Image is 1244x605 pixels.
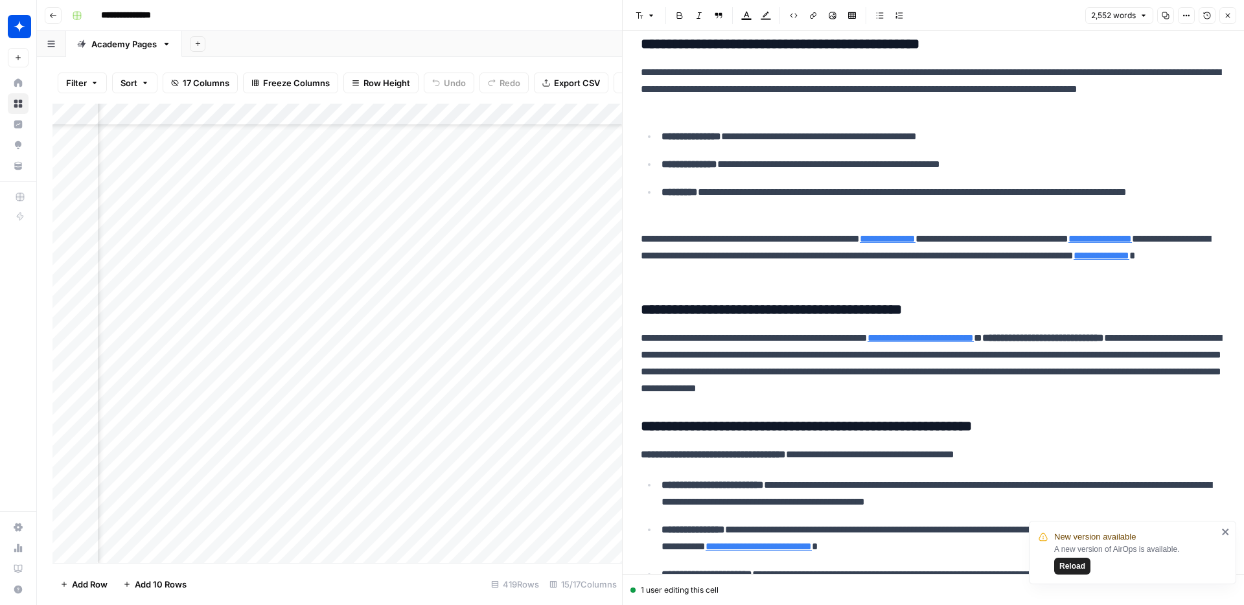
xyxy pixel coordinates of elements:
[630,584,1236,596] div: 1 user editing this cell
[534,73,608,93] button: Export CSV
[343,73,419,93] button: Row Height
[1221,527,1230,537] button: close
[479,73,529,93] button: Redo
[112,73,157,93] button: Sort
[1091,10,1136,21] span: 2,552 words
[8,135,29,155] a: Opportunities
[115,574,194,595] button: Add 10 Rows
[8,114,29,135] a: Insights
[444,76,466,89] span: Undo
[8,10,29,43] button: Workspace: Wiz
[163,73,238,93] button: 17 Columns
[91,38,157,51] div: Academy Pages
[243,73,338,93] button: Freeze Columns
[1054,558,1090,575] button: Reload
[1085,7,1153,24] button: 2,552 words
[58,73,107,93] button: Filter
[8,15,31,38] img: Wiz Logo
[486,574,544,595] div: 419 Rows
[8,517,29,538] a: Settings
[424,73,474,93] button: Undo
[1054,543,1217,575] div: A new version of AirOps is available.
[8,93,29,114] a: Browse
[1059,560,1085,572] span: Reload
[363,76,410,89] span: Row Height
[183,76,229,89] span: 17 Columns
[72,578,108,591] span: Add Row
[8,538,29,558] a: Usage
[8,155,29,176] a: Your Data
[135,578,187,591] span: Add 10 Rows
[8,73,29,93] a: Home
[52,574,115,595] button: Add Row
[263,76,330,89] span: Freeze Columns
[8,579,29,600] button: Help + Support
[66,31,182,57] a: Academy Pages
[554,76,600,89] span: Export CSV
[500,76,520,89] span: Redo
[1054,531,1136,543] span: New version available
[8,558,29,579] a: Learning Hub
[121,76,137,89] span: Sort
[66,76,87,89] span: Filter
[544,574,622,595] div: 15/17 Columns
